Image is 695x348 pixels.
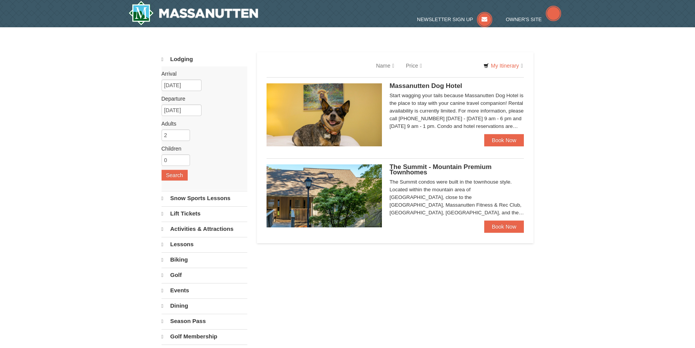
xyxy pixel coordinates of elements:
img: 27428181-5-81c892a3.jpg [267,83,382,146]
div: The Summit condos were built in the townhouse style. Located within the mountain area of [GEOGRAP... [390,178,524,217]
span: The Summit - Mountain Premium Townhomes [390,163,492,176]
a: Massanutten Resort [128,1,258,25]
label: Adults [162,120,242,128]
span: Massanutten Dog Hotel [390,82,462,89]
span: Owner's Site [506,17,542,22]
label: Children [162,145,242,152]
a: Owner's Site [506,17,561,22]
a: Price [400,58,428,73]
a: Lodging [162,52,247,66]
a: Name [370,58,400,73]
a: Book Now [484,220,524,233]
a: Biking [162,252,247,267]
a: Newsletter Sign Up [417,17,492,22]
a: Snow Sports Lessons [162,191,247,205]
div: Start wagging your tails because Massanutten Dog Hotel is the place to stay with your canine trav... [390,92,524,130]
a: Activities & Attractions [162,222,247,236]
label: Departure [162,95,242,103]
button: Search [162,170,188,181]
a: My Itinerary [478,60,528,71]
img: Massanutten Resort Logo [128,1,258,25]
a: Dining [162,298,247,313]
a: Events [162,283,247,298]
a: Season Pass [162,314,247,328]
label: Arrival [162,70,242,78]
img: 19219034-1-0eee7e00.jpg [267,164,382,227]
a: Golf Membership [162,329,247,344]
a: Book Now [484,134,524,146]
span: Newsletter Sign Up [417,17,473,22]
a: Golf [162,268,247,282]
a: Lift Tickets [162,206,247,221]
a: Lessons [162,237,247,252]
